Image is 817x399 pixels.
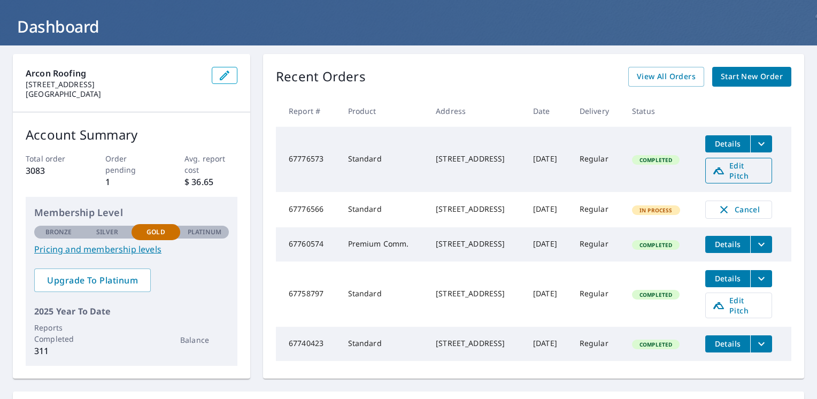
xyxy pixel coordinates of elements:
p: 2025 Year To Date [34,305,229,318]
p: [STREET_ADDRESS] [26,80,203,89]
th: Report # [276,95,340,127]
button: detailsBtn-67740423 [705,335,750,352]
button: filesDropdownBtn-67758797 [750,270,772,287]
p: Order pending [105,153,158,175]
span: Upgrade To Platinum [43,274,142,286]
th: Status [623,95,697,127]
span: Completed [633,291,679,298]
span: Start New Order [721,70,783,83]
td: 67760574 [276,227,340,262]
span: Completed [633,156,679,164]
p: 3083 [26,164,79,177]
p: Silver [96,227,119,237]
span: Completed [633,241,679,249]
td: [DATE] [525,192,571,227]
button: filesDropdownBtn-67760574 [750,236,772,253]
th: Product [340,95,428,127]
td: Regular [571,262,623,327]
p: Membership Level [34,205,229,220]
a: Edit Pitch [705,293,772,318]
td: Premium Comm. [340,227,428,262]
p: Account Summary [26,125,237,144]
a: View All Orders [628,67,704,87]
a: Edit Pitch [705,158,772,183]
td: Standard [340,192,428,227]
td: Regular [571,127,623,192]
button: detailsBtn-67760574 [705,236,750,253]
div: [STREET_ADDRESS] [436,239,516,249]
a: Start New Order [712,67,791,87]
p: Recent Orders [276,67,366,87]
a: Upgrade To Platinum [34,268,151,292]
td: [DATE] [525,327,571,361]
div: [STREET_ADDRESS] [436,154,516,164]
p: Avg. report cost [184,153,237,175]
td: 67740423 [276,327,340,361]
p: 311 [34,344,83,357]
td: Regular [571,192,623,227]
p: Reports Completed [34,322,83,344]
p: [GEOGRAPHIC_DATA] [26,89,203,99]
td: 67776573 [276,127,340,192]
th: Delivery [571,95,623,127]
button: filesDropdownBtn-67740423 [750,335,772,352]
span: Details [712,239,744,249]
td: Standard [340,262,428,327]
td: 67758797 [276,262,340,327]
p: Total order [26,153,79,164]
span: Details [712,139,744,149]
td: Regular [571,227,623,262]
p: 1 [105,175,158,188]
p: Gold [147,227,165,237]
td: [DATE] [525,262,571,327]
td: 67776566 [276,192,340,227]
span: Edit Pitch [712,160,765,181]
button: detailsBtn-67758797 [705,270,750,287]
button: Cancel [705,201,772,219]
span: View All Orders [637,70,696,83]
span: Edit Pitch [712,295,765,316]
p: $ 36.65 [184,175,237,188]
span: In Process [633,206,679,214]
p: Platinum [188,227,221,237]
div: [STREET_ADDRESS] [436,204,516,214]
span: Cancel [716,203,761,216]
button: filesDropdownBtn-67776573 [750,135,772,152]
div: [STREET_ADDRESS] [436,288,516,299]
th: Address [427,95,525,127]
h1: Dashboard [13,16,804,37]
td: [DATE] [525,227,571,262]
td: [DATE] [525,127,571,192]
p: Balance [180,334,229,346]
button: detailsBtn-67776573 [705,135,750,152]
p: Arcon Roofing [26,67,203,80]
span: Details [712,273,744,283]
td: Standard [340,327,428,361]
a: Pricing and membership levels [34,243,229,256]
span: Details [712,339,744,349]
span: Completed [633,341,679,348]
td: Regular [571,327,623,361]
td: Standard [340,127,428,192]
p: Bronze [45,227,72,237]
th: Date [525,95,571,127]
div: [STREET_ADDRESS] [436,338,516,349]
